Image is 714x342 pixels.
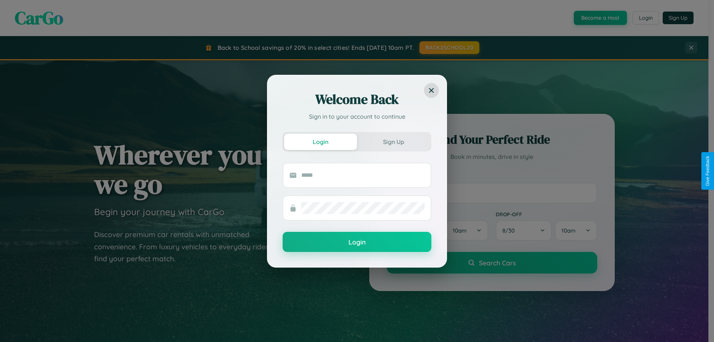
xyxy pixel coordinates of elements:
[705,156,710,186] div: Give Feedback
[283,232,431,252] button: Login
[284,134,357,150] button: Login
[283,112,431,121] p: Sign in to your account to continue
[357,134,430,150] button: Sign Up
[283,90,431,108] h2: Welcome Back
